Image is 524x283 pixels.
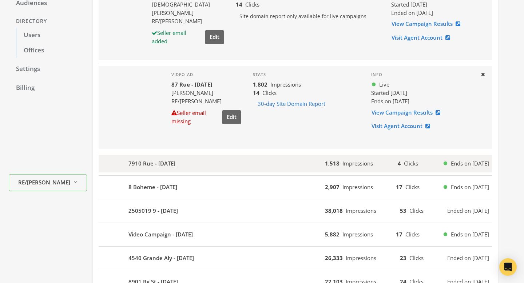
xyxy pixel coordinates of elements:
span: Impressions [342,231,373,238]
span: Ended on [DATE] [447,254,489,262]
span: Impressions [346,207,376,214]
button: Edit [222,110,241,124]
b: 14 [253,89,259,96]
a: Settings [9,61,87,77]
b: 1,802 [253,81,267,88]
a: Billing [9,80,87,96]
h4: Video Ad [171,72,241,77]
div: Started [DATE] [391,0,475,9]
a: Offices [16,43,87,58]
span: Ends on [DATE] [451,159,489,168]
div: Seller email added [152,29,202,46]
span: Ended on [DATE] [391,9,433,16]
b: 53 [400,207,406,214]
button: 4540 Grande Aly - [DATE]26,333Impressions23ClicksEnded on [DATE] [99,250,492,267]
b: 1,518 [325,160,340,167]
span: Clicks [404,160,418,167]
span: Clicks [409,207,424,214]
span: Impressions [346,254,376,262]
span: Impressions [342,183,373,191]
div: Started [DATE] [371,89,475,97]
a: Users [16,28,87,43]
button: Video Campaign - [DATE]5,882Impressions17ClicksEnds on [DATE] [99,226,492,243]
p: Site domain report only available for live campaigns [236,9,380,24]
span: Clicks [262,89,277,96]
b: 38,018 [325,207,343,214]
div: Directory [9,15,87,28]
h4: Stats [253,72,360,77]
b: 2505019 9 - [DATE] [128,207,178,215]
button: 8 Boheme - [DATE]2,907Impressions17ClicksEnds on [DATE] [99,179,492,196]
b: 4 [398,160,401,167]
button: 30-day Site Domain Report [253,97,330,111]
b: 87 Rue - [DATE] [171,81,212,88]
span: Impressions [270,81,301,88]
span: Clicks [245,1,259,8]
span: Live [379,80,389,89]
b: 5,882 [325,231,340,238]
a: View Campaign Results [391,17,465,31]
b: 7910 Rue - [DATE] [128,159,175,168]
span: Ends on [DATE] [451,183,489,191]
span: Clicks [405,183,420,191]
span: RE/[PERSON_NAME] [18,178,70,186]
b: 26,333 [325,254,343,262]
button: 7910 Rue - [DATE]1,518Impressions4ClicksEnds on [DATE] [99,155,492,172]
button: 2505019 9 - [DATE]38,018Impressions53ClicksEnded on [DATE] [99,202,492,220]
div: [PERSON_NAME] [171,89,241,97]
button: RE/[PERSON_NAME] [9,174,87,191]
a: Visit Agent Account [371,119,435,133]
b: 2,907 [325,183,340,191]
div: Seller email missing [171,109,219,126]
b: 17 [396,231,402,238]
b: 23 [400,254,406,262]
b: 4540 Grande Aly - [DATE] [128,254,194,262]
b: Video Campaign - [DATE] [128,230,193,239]
a: View Campaign Results [371,106,445,119]
b: 17 [396,183,402,191]
span: Ends on [DATE] [371,97,409,105]
div: RE/[PERSON_NAME] [171,97,241,105]
b: 14 [236,1,242,8]
div: Open Intercom Messenger [499,258,517,276]
div: RE/[PERSON_NAME] [152,17,224,25]
div: [DEMOGRAPHIC_DATA][PERSON_NAME] [152,0,224,17]
span: Ended on [DATE] [447,207,489,215]
span: Impressions [342,160,373,167]
span: Ends on [DATE] [451,230,489,239]
span: Clicks [409,254,424,262]
h4: Info [371,72,475,77]
button: Edit [205,30,224,44]
b: 8 Boheme - [DATE] [128,183,177,191]
span: Clicks [405,231,420,238]
a: Visit Agent Account [391,31,455,44]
